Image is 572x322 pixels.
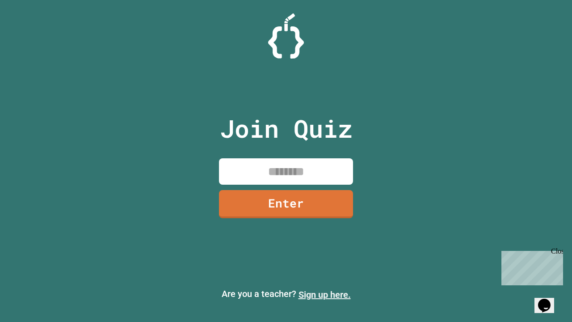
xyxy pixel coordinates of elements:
a: Enter [219,190,353,218]
p: Are you a teacher? [7,287,565,301]
div: Chat with us now!Close [4,4,62,57]
iframe: chat widget [498,247,563,285]
img: Logo.svg [268,13,304,59]
a: Sign up here. [299,289,351,300]
p: Join Quiz [220,110,353,147]
iframe: chat widget [534,286,563,313]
